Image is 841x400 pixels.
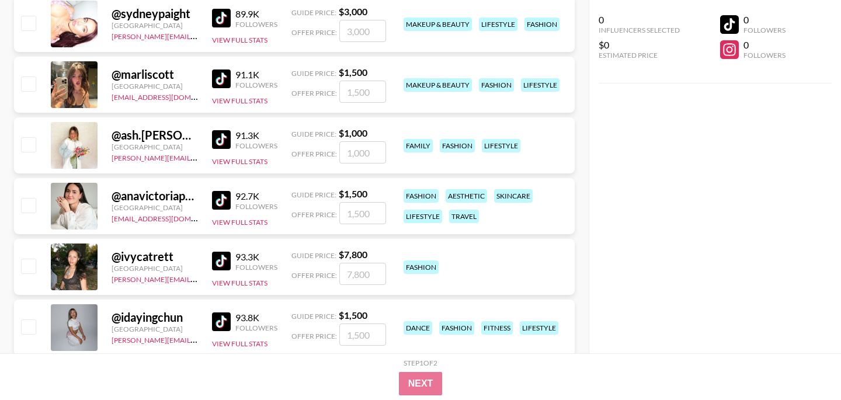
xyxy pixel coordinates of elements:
[112,249,198,264] div: @ ivycatrett
[112,310,198,325] div: @ idayingchun
[212,36,267,44] button: View Full Stats
[440,139,475,152] div: fashion
[212,279,267,287] button: View Full Stats
[291,312,336,321] span: Guide Price:
[112,128,198,142] div: @ ash.[PERSON_NAME]
[212,252,231,270] img: TikTok
[291,8,336,17] span: Guide Price:
[235,69,277,81] div: 91.1K
[743,39,786,51] div: 0
[112,21,198,30] div: [GEOGRAPHIC_DATA]
[339,127,367,138] strong: $ 1,000
[112,189,198,203] div: @ anavictoriaperez_
[339,263,386,285] input: 7,800
[339,67,367,78] strong: $ 1,500
[599,51,680,60] div: Estimated Price
[212,191,231,210] img: TikTok
[599,26,680,34] div: Influencers Selected
[112,203,198,212] div: [GEOGRAPHIC_DATA]
[404,210,442,223] div: lifestyle
[404,359,437,367] div: Step 1 of 2
[112,67,198,82] div: @ marliscott
[235,251,277,263] div: 93.3K
[235,312,277,324] div: 93.8K
[291,28,337,37] span: Offer Price:
[404,18,472,31] div: makeup & beauty
[743,14,786,26] div: 0
[235,190,277,202] div: 92.7K
[521,78,559,92] div: lifestyle
[212,157,267,166] button: View Full Stats
[112,212,229,223] a: [EMAIL_ADDRESS][DOMAIN_NAME]
[482,139,520,152] div: lifestyle
[446,189,487,203] div: aesthetic
[291,271,337,280] span: Offer Price:
[339,249,367,260] strong: $ 7,800
[339,20,386,42] input: 3,000
[524,18,559,31] div: fashion
[112,142,198,151] div: [GEOGRAPHIC_DATA]
[235,20,277,29] div: Followers
[291,190,336,199] span: Guide Price:
[599,14,680,26] div: 0
[112,151,284,162] a: [PERSON_NAME][EMAIL_ADDRESS][DOMAIN_NAME]
[112,325,198,333] div: [GEOGRAPHIC_DATA]
[212,130,231,149] img: TikTok
[235,202,277,211] div: Followers
[291,149,337,158] span: Offer Price:
[112,82,198,91] div: [GEOGRAPHIC_DATA]
[339,202,386,224] input: 1,500
[235,8,277,20] div: 89.9K
[520,321,558,335] div: lifestyle
[339,141,386,164] input: 1,000
[291,332,337,340] span: Offer Price:
[439,321,474,335] div: fashion
[291,69,336,78] span: Guide Price:
[743,26,786,34] div: Followers
[404,260,439,274] div: fashion
[339,324,386,346] input: 1,500
[235,263,277,272] div: Followers
[212,312,231,331] img: TikTok
[339,309,367,321] strong: $ 1,500
[235,141,277,150] div: Followers
[481,321,513,335] div: fitness
[112,30,284,41] a: [PERSON_NAME][EMAIL_ADDRESS][DOMAIN_NAME]
[404,189,439,203] div: fashion
[291,251,336,260] span: Guide Price:
[404,139,433,152] div: family
[479,18,517,31] div: lifestyle
[112,273,340,284] a: [PERSON_NAME][EMAIL_ADDRESS][PERSON_NAME][DOMAIN_NAME]
[235,130,277,141] div: 91.3K
[112,333,284,345] a: [PERSON_NAME][EMAIL_ADDRESS][DOMAIN_NAME]
[494,189,533,203] div: skincare
[743,51,786,60] div: Followers
[404,78,472,92] div: makeup & beauty
[339,81,386,103] input: 1,500
[212,96,267,105] button: View Full Stats
[212,339,267,348] button: View Full Stats
[339,188,367,199] strong: $ 1,500
[599,39,680,51] div: $0
[399,372,443,395] button: Next
[112,264,198,273] div: [GEOGRAPHIC_DATA]
[449,210,479,223] div: travel
[212,69,231,88] img: TikTok
[291,89,337,98] span: Offer Price:
[112,6,198,21] div: @ sydneypaight
[235,324,277,332] div: Followers
[112,91,229,102] a: [EMAIL_ADDRESS][DOMAIN_NAME]
[291,130,336,138] span: Guide Price:
[235,81,277,89] div: Followers
[212,9,231,27] img: TikTok
[404,321,432,335] div: dance
[212,218,267,227] button: View Full Stats
[479,78,514,92] div: fashion
[783,342,827,386] iframe: Drift Widget Chat Controller
[339,6,367,17] strong: $ 3,000
[291,210,337,219] span: Offer Price:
